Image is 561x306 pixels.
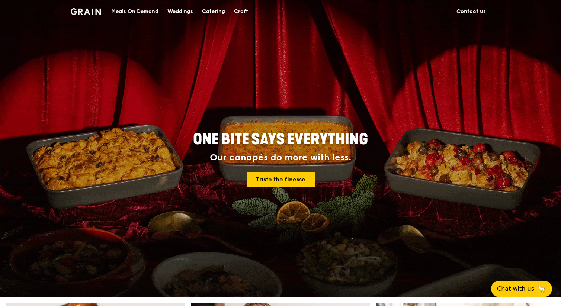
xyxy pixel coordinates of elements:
[230,0,253,23] a: Craft
[497,284,534,293] span: Chat with us
[491,281,552,297] button: Chat with us🦙
[234,0,248,23] div: Craft
[71,8,101,15] img: Grain
[452,0,490,23] a: Contact us
[147,152,414,163] div: Our canapés do more with less.
[247,172,315,187] a: Taste the finesse
[163,0,198,23] a: Weddings
[167,0,193,23] div: Weddings
[111,0,158,23] div: Meals On Demand
[537,284,546,293] span: 🦙
[198,0,230,23] a: Catering
[202,0,225,23] div: Catering
[193,131,368,148] span: ONE BITE SAYS EVERYTHING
